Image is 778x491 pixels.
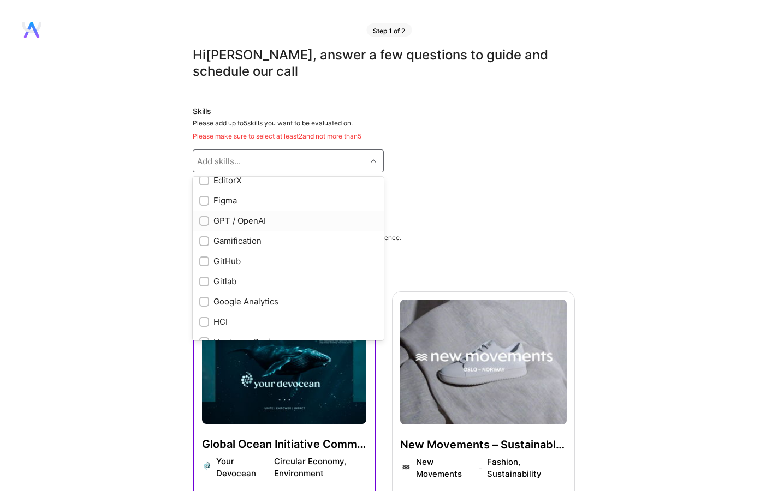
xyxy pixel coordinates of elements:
[199,175,377,186] div: EditorX
[193,106,575,117] div: Skills
[199,276,377,287] div: Gitlab
[199,296,377,307] div: Google Analytics
[199,195,377,206] div: Figma
[199,255,377,267] div: GitHub
[202,437,366,451] h4: Global Ocean Initiative Communications
[193,119,575,141] div: Please add up to 5 skills you want to be evaluated on.
[202,301,366,424] img: Global Ocean Initiative Communications
[216,456,366,480] div: Your Devocean Circular Economy, Environment
[199,336,377,348] div: Hardware Design
[199,215,377,226] div: GPT / OpenAI
[199,235,377,247] div: Gamification
[202,461,212,471] img: Company logo
[366,23,412,37] div: Step 1 of 2
[371,158,376,164] i: icon Chevron
[193,132,575,141] div: Please make sure to select at least 2 and not more than 5
[193,47,575,80] div: Hi [PERSON_NAME] , answer a few questions to guide and schedule our call
[199,316,377,327] div: HCI
[197,155,241,167] div: Add skills...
